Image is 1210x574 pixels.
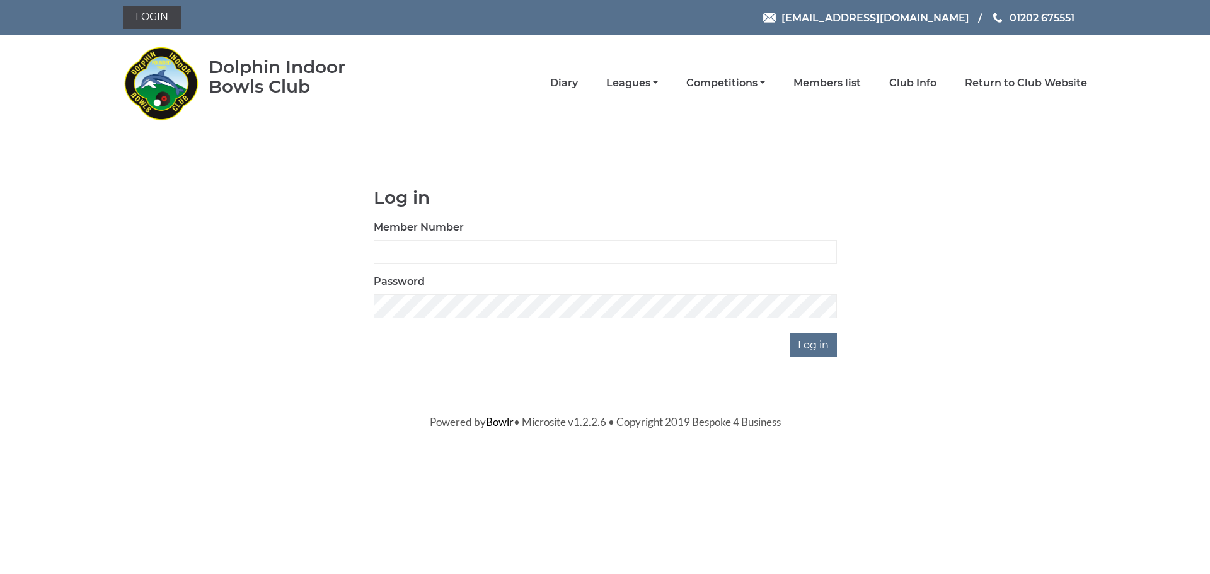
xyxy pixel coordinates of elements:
[790,333,837,357] input: Log in
[374,188,837,207] h1: Log in
[486,415,514,428] a: Bowlr
[993,13,1002,23] img: Phone us
[374,220,464,235] label: Member Number
[686,76,765,90] a: Competitions
[550,76,578,90] a: Diary
[430,415,781,428] span: Powered by • Microsite v1.2.2.6 • Copyright 2019 Bespoke 4 Business
[793,76,861,90] a: Members list
[889,76,936,90] a: Club Info
[123,6,181,29] a: Login
[781,11,969,23] span: [EMAIL_ADDRESS][DOMAIN_NAME]
[1010,11,1075,23] span: 01202 675551
[991,10,1075,26] a: Phone us 01202 675551
[123,39,199,127] img: Dolphin Indoor Bowls Club
[763,13,776,23] img: Email
[374,274,425,289] label: Password
[209,57,386,96] div: Dolphin Indoor Bowls Club
[606,76,658,90] a: Leagues
[763,10,969,26] a: Email [EMAIL_ADDRESS][DOMAIN_NAME]
[965,76,1087,90] a: Return to Club Website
